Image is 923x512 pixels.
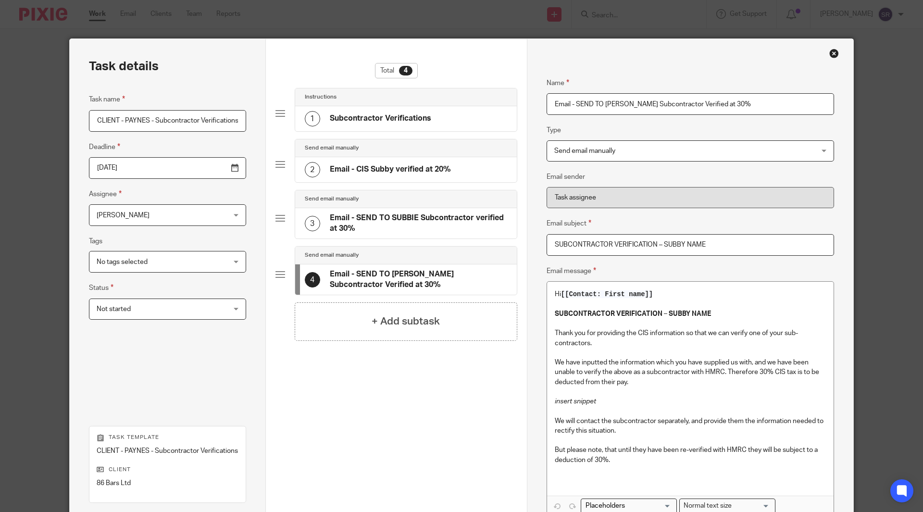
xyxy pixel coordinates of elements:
input: Search for option [582,501,671,511]
h4: Email - SEND TO [PERSON_NAME] Subcontractor Verified at 30% [330,269,507,290]
span: [PERSON_NAME] [97,212,150,219]
label: Assignee [89,188,122,200]
input: Search for option [735,501,770,511]
div: 1 [305,111,320,126]
h4: Instructions [305,93,337,101]
div: Close this dialog window [829,49,839,58]
p: 86 Bars Ltd [97,478,238,488]
input: Task name [89,110,246,132]
h2: Task details [89,58,159,75]
label: Name [547,77,569,88]
span: No tags selected [97,259,148,265]
span: [[Contact: First name]] [561,290,653,298]
p: Task template [97,434,238,441]
label: Task name [89,94,125,105]
p: Hi [555,289,826,299]
div: 3 [305,216,320,231]
h4: + Add subtask [372,314,440,329]
label: Deadline [89,141,120,152]
input: Pick a date [89,157,246,179]
div: Total [375,63,418,78]
div: 2 [305,162,320,177]
div: 4 [305,272,320,287]
input: Subject [547,234,834,256]
span: Normal text size [682,501,734,511]
div: 4 [399,66,412,75]
label: Status [89,282,113,293]
h4: Send email manually [305,251,359,259]
label: Type [547,125,561,135]
span: Not started [97,306,131,312]
h4: Subcontractor Verifications [330,113,431,124]
span: Send email manually [554,148,615,154]
p: We will contact the subcontractor separately, and provide them the information needed to rectify ... [555,416,826,436]
strong: SUBCONTRACTOR VERIFICATION – SUBBY NAME [555,311,711,317]
label: Email sender [547,172,585,182]
h4: Email - SEND TO SUBBIE Subcontractor verified at 30% [330,213,507,234]
p: Thank you for providing the CIS information so that we can verify one of your sub-contractors. [555,328,826,348]
p: Client [97,466,238,474]
em: ​insert snippet [555,398,596,405]
h4: Email - CIS Subby verified at 20% [330,164,451,175]
label: Tags [89,237,102,246]
p: But please note, that until they have been re-verified with HMRC they will be subject to a deduct... [555,445,826,465]
p: We have inputted the information which you have supplied us with, and we have been unable to veri... [555,358,826,387]
label: Email message [547,265,596,276]
label: Email subject [547,218,591,229]
h4: Send email manually [305,195,359,203]
p: CLIENT - PAYNES - Subcontractor Verifications [97,446,238,456]
h4: Send email manually [305,144,359,152]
